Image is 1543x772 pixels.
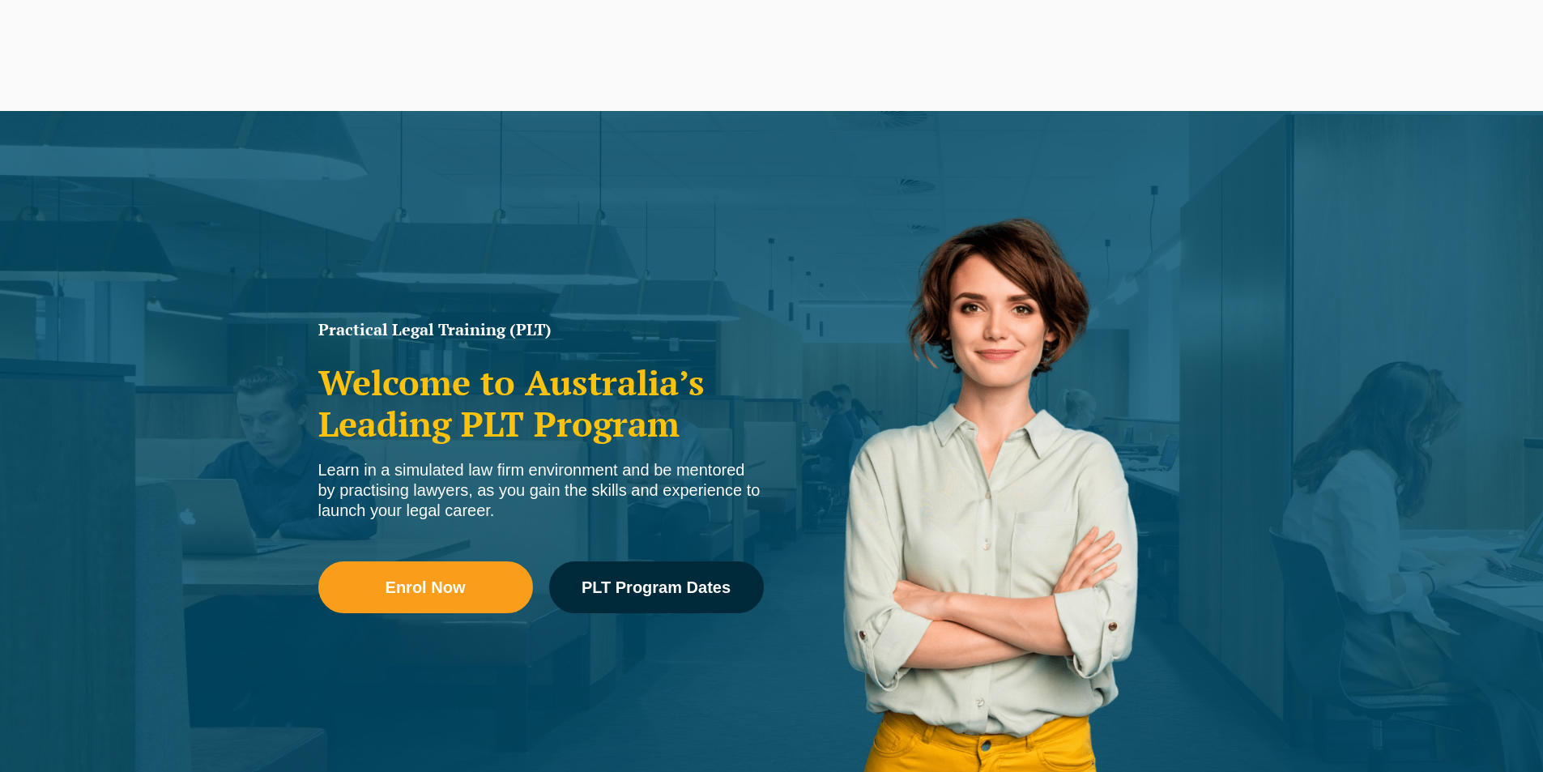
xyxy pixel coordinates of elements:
h2: Welcome to Australia’s Leading PLT Program [318,362,764,444]
h1: Practical Legal Training (PLT) [318,322,764,338]
a: PLT Program Dates [549,561,764,613]
div: Learn in a simulated law firm environment and be mentored by practising lawyers, as you gain the ... [318,460,764,521]
span: PLT Program Dates [582,579,731,595]
a: Enrol Now [318,561,533,613]
span: Enrol Now [386,579,466,595]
